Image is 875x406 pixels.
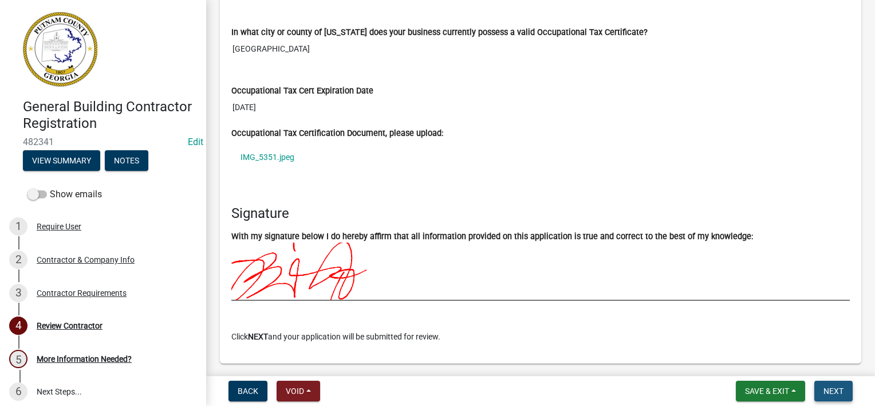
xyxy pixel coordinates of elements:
a: Edit [188,136,203,147]
div: 2 [9,251,27,269]
div: 4 [9,317,27,335]
div: 6 [9,382,27,401]
div: 5 [9,350,27,368]
button: Next [814,381,853,401]
button: Back [228,381,267,401]
button: View Summary [23,150,100,171]
label: In what city or county of [US_STATE] does your business currently possess a valid Occupational Ta... [231,29,648,37]
div: More Information Needed? [37,355,132,363]
wm-modal-confirm: Edit Application Number [188,136,203,147]
div: Require User [37,222,81,231]
label: With my signature below I do hereby affirm that all information provided on this application is t... [231,233,753,241]
img: Putnam County, Georgia [23,12,97,87]
strong: NEXT [248,332,268,341]
button: Void [277,381,320,401]
wm-modal-confirm: Notes [105,157,148,166]
span: Back [238,387,258,396]
span: Void [286,387,304,396]
label: Occupational Tax Certification Document, please upload: [231,130,443,138]
label: Show emails [27,188,102,201]
a: IMG_5351.jpeg [231,144,850,170]
span: Save & Exit [745,387,789,396]
div: 3 [9,284,27,302]
div: Contractor Requirements [37,289,127,297]
p: Click and your application will be submitted for review. [231,331,850,343]
span: 482341 [23,136,183,147]
wm-modal-confirm: Summary [23,157,100,166]
div: 1 [9,217,27,236]
span: Next [823,387,844,396]
img: e8BBn3wLh7uqNUHacFcgKVFaAfdeueUa7DFDmGB92FmvfkVvST079f2r4bXi4xuMpAAAAAElFTkSuQmCC [231,243,366,300]
div: Review Contractor [37,322,103,330]
button: Notes [105,150,148,171]
h4: Signature [231,205,850,222]
button: Save & Exit [736,381,805,401]
label: Occupational Tax Cert Expiration Date [231,87,373,95]
h4: General Building Contractor Registration [23,99,197,132]
div: Contractor & Company Info [37,256,135,264]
